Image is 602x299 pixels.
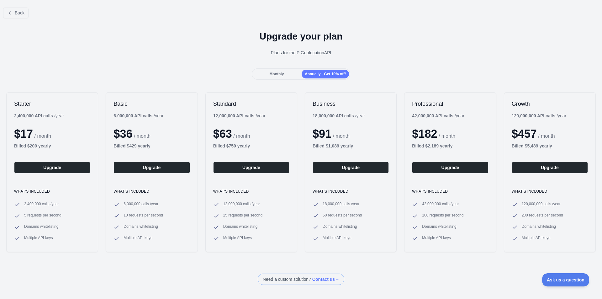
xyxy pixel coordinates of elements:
[213,113,255,118] b: 12,000,000 API calls
[213,100,289,108] h2: Standard
[412,127,437,140] span: $ 182
[412,113,464,119] div: / year
[412,100,488,108] h2: Professional
[313,113,365,119] div: / year
[213,113,266,119] div: / year
[313,100,389,108] h2: Business
[313,113,354,118] b: 18,000,000 API calls
[542,273,589,286] iframe: Toggle Customer Support
[313,127,331,140] span: $ 91
[412,113,453,118] b: 42,000,000 API calls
